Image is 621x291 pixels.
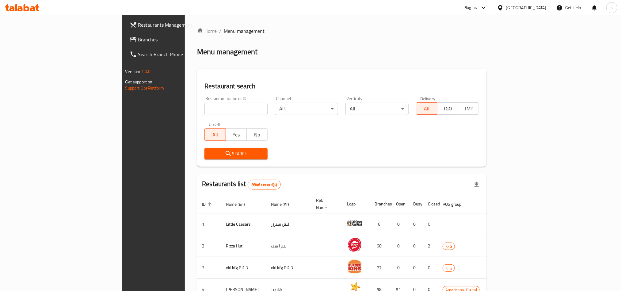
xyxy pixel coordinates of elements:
a: Restaurants Management [125,17,226,32]
button: All [416,102,437,115]
h2: Restaurants list [202,179,281,190]
td: 0 [391,213,408,235]
div: All [345,103,409,115]
td: 0 [423,257,438,279]
span: Yes [228,130,244,139]
a: Search Branch Phone [125,47,226,62]
span: s [611,4,613,11]
span: Restaurants Management [138,21,221,29]
button: Yes [226,128,247,141]
img: Little Caesars [347,215,362,231]
span: All [419,104,435,113]
td: ليتل سيزرز [266,213,311,235]
div: Plugins [463,4,477,11]
span: 1.0.0 [141,67,151,75]
span: Ref. Name [316,197,335,211]
td: Little Caesars [221,213,266,235]
span: Branches [138,36,221,43]
button: TGO [437,102,458,115]
th: Branches [370,195,391,213]
span: Name (En) [226,201,253,208]
span: 9946 record(s) [248,182,280,188]
td: Pizza Hut [221,235,266,257]
th: Logo [342,195,370,213]
span: Version: [125,67,140,75]
span: POS group [443,201,469,208]
button: TMP [458,102,479,115]
td: 0 [408,213,423,235]
td: old kfg BK-3 [266,257,311,279]
button: No [246,128,268,141]
h2: Menu management [197,47,257,57]
div: All [275,103,338,115]
span: KFG [443,243,455,250]
th: Closed [423,195,438,213]
label: Upsell [209,122,220,127]
span: Search Branch Phone [138,51,221,58]
td: 0 [408,235,423,257]
td: 0 [391,257,408,279]
label: Delivery [420,96,436,101]
td: 2 [423,235,438,257]
img: Pizza Hut [347,237,362,252]
span: Name (Ar) [271,201,297,208]
th: Open [391,195,408,213]
td: 0 [423,213,438,235]
div: Export file [469,177,484,192]
a: Support.OpsPlatform [125,84,164,92]
span: No [249,130,265,139]
div: [GEOGRAPHIC_DATA] [506,4,547,11]
span: KFG [443,265,455,272]
span: Menu management [224,27,265,35]
td: old kfg BK-3 [221,257,266,279]
span: All [207,130,223,139]
nav: breadcrumb [197,27,486,35]
td: 0 [391,235,408,257]
div: Total records count [248,180,281,190]
img: old kfg BK-3 [347,259,362,274]
input: Search for restaurant name or ID.. [204,103,268,115]
td: بيتزا هت [266,235,311,257]
span: Search [209,150,263,158]
td: 6 [370,213,391,235]
td: 0 [408,257,423,279]
h2: Restaurant search [204,82,479,91]
button: All [204,128,226,141]
th: Busy [408,195,423,213]
span: TMP [461,104,477,113]
span: TGO [440,104,456,113]
span: Get support on: [125,78,154,86]
a: Branches [125,32,226,47]
button: Search [204,148,268,159]
span: ID [202,201,214,208]
td: 68 [370,235,391,257]
td: 77 [370,257,391,279]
